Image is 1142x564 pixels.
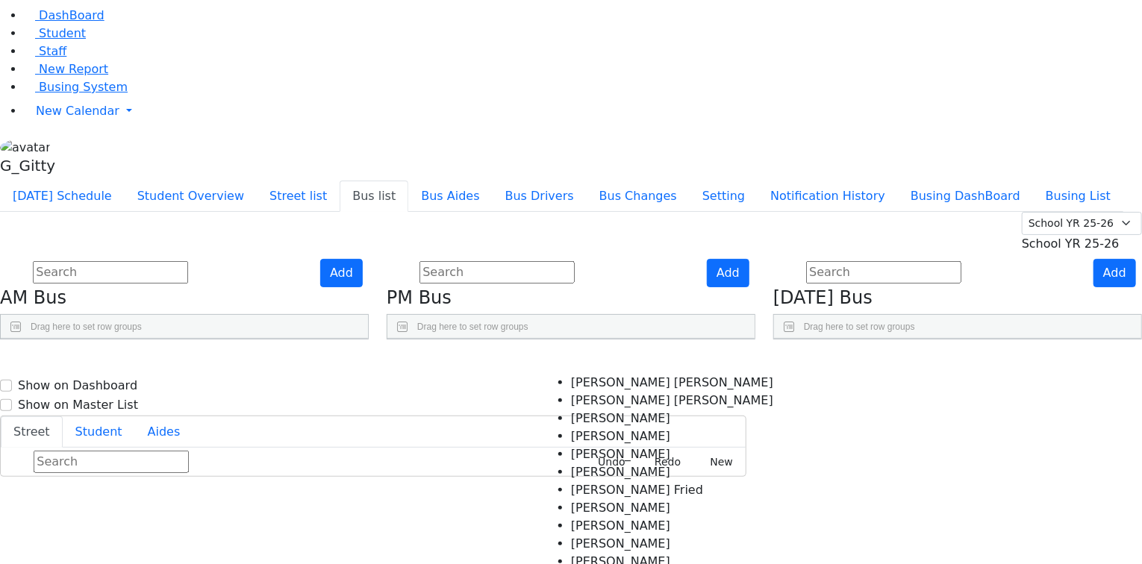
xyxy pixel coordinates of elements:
h4: [DATE] Bus [773,287,1142,309]
li: [PERSON_NAME] [571,445,773,463]
button: Busing List [1033,181,1123,212]
input: Search [33,261,188,283]
li: [PERSON_NAME] [571,499,773,517]
span: New Calendar [36,104,119,118]
span: Busing System [39,80,128,94]
li: [PERSON_NAME] Fried [571,481,773,499]
li: [PERSON_NAME] [571,517,773,535]
span: DashBoard [39,8,104,22]
a: New Report [24,62,108,76]
button: Street list [257,181,340,212]
button: Student Overview [125,181,257,212]
span: New Report [39,62,108,76]
label: Show on Master List [18,396,138,414]
li: [PERSON_NAME] [571,410,773,427]
h4: PM Bus [387,287,755,309]
button: Bus Drivers [493,181,587,212]
span: Drag here to set row groups [31,322,142,332]
a: Staff [24,44,66,58]
button: Busing DashBoard [898,181,1033,212]
button: Notification History [758,181,898,212]
input: Search [34,451,189,473]
button: Student [63,416,135,448]
li: [PERSON_NAME] [PERSON_NAME] [571,392,773,410]
li: [PERSON_NAME] [571,463,773,481]
a: Busing System [24,80,128,94]
input: Search [419,261,575,283]
button: Aides [135,416,193,448]
button: Add [320,259,363,287]
button: Street [1,416,63,448]
span: School YR 25-26 [1022,236,1120,251]
button: Bus Aides [408,181,492,212]
a: New Calendar [24,96,1142,126]
a: DashBoard [24,8,104,22]
button: Bus list [340,181,408,212]
span: Student [39,26,86,40]
a: Student [24,26,86,40]
span: Drag here to set row groups [804,322,915,332]
select: Default select example [1022,212,1142,235]
div: Street [1,448,746,476]
li: [PERSON_NAME] [PERSON_NAME] [571,374,773,392]
button: Setting [690,181,758,212]
button: Bus Changes [587,181,690,212]
li: [PERSON_NAME] [571,535,773,553]
span: Drag here to set row groups [417,322,528,332]
li: [PERSON_NAME] [571,427,773,445]
button: Add [1093,259,1136,287]
input: Search [806,261,961,283]
span: Staff [39,44,66,58]
label: Show on Dashboard [18,377,137,395]
button: Add [707,259,749,287]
